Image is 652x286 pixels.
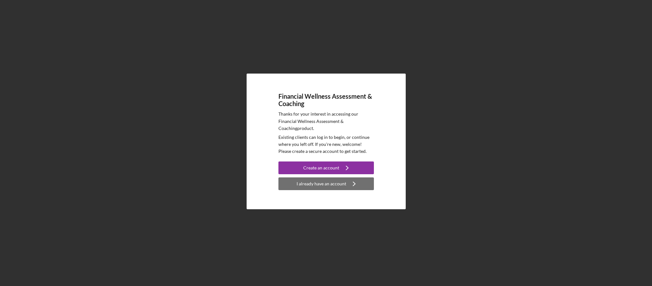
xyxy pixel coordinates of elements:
button: Create an account [278,161,374,174]
div: I already have an account [297,177,346,190]
p: Thanks for your interest in accessing our Financial Wellness Assessment & Coaching product. [278,111,374,132]
button: I already have an account [278,177,374,190]
a: Create an account [278,161,374,176]
div: Create an account [303,161,339,174]
p: Existing clients can log in to begin, or continue where you left off. If you're new, welcome! Ple... [278,134,374,155]
h4: Financial Wellness Assessment & Coaching [278,93,374,107]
